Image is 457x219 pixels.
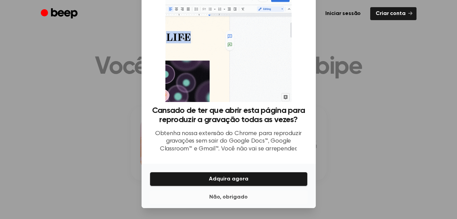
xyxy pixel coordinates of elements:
a: Iniciar sessão [320,7,366,20]
font: Criar conta [376,10,405,17]
button: Não, obrigado [150,190,308,204]
h3: Cansado de ter que abrir esta página para reproduzir a gravação todas as vezes? [150,106,308,125]
a: Criar conta [370,7,416,20]
a: Sinal [41,7,79,20]
p: Obtenha nossa extensão do Chrome para reproduzir gravações sem sair do Google Docs™, Google Class... [150,130,308,153]
button: Adquira agora [150,172,308,186]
